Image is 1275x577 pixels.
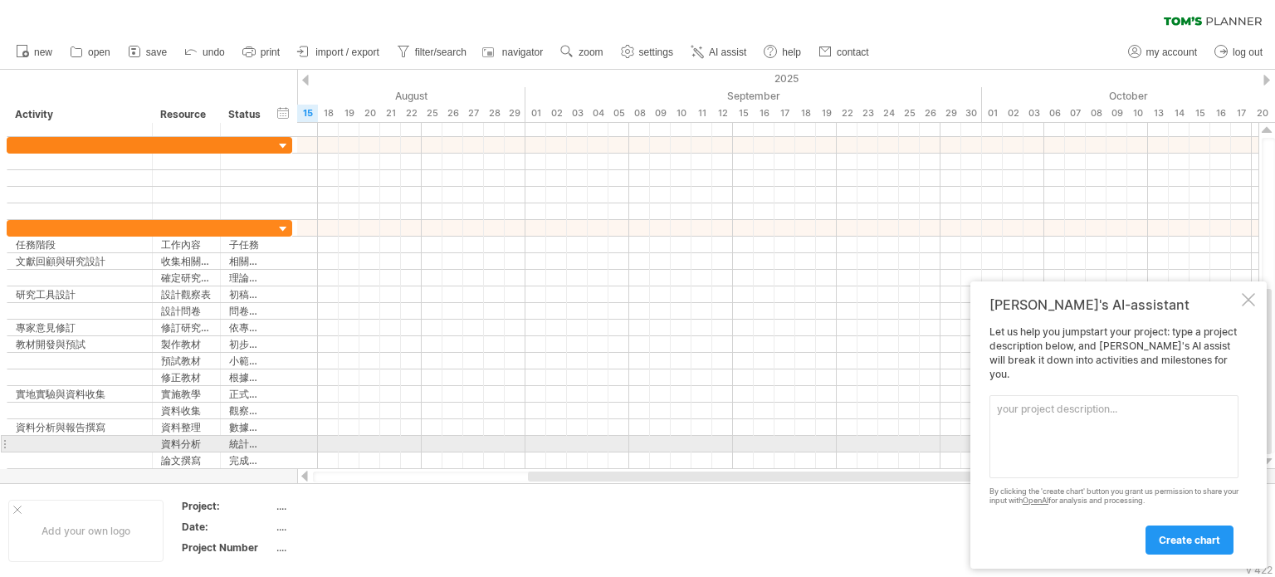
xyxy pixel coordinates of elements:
[229,253,266,269] div: 相關資料整理
[989,325,1238,554] div: Let us help you jumpstart your project: type a project description below, and [PERSON_NAME]'s AI ...
[182,540,273,555] div: Project Number
[422,105,442,122] div: Monday, 25 August 2025
[88,46,110,58] span: open
[161,336,212,352] div: 製作教材
[588,105,608,122] div: Thursday, 4 September 2025
[546,105,567,122] div: Tuesday, 2 September 2025
[686,42,751,63] a: AI assist
[16,237,144,252] div: 任務階段
[228,106,265,123] div: Status
[161,386,212,402] div: 實施教學
[650,105,671,122] div: Tuesday, 9 September 2025
[229,386,266,402] div: 正式教學實驗
[12,42,57,63] a: new
[608,105,629,122] div: Friday, 5 September 2025
[754,105,774,122] div: Tuesday, 16 September 2025
[556,42,608,63] a: zoom
[16,253,144,269] div: 文獻回顧與研究設計
[229,336,266,352] div: 初步教材製作
[1023,105,1044,122] div: Friday, 3 October 2025
[505,105,525,122] div: Friday, 29 August 2025
[229,353,266,369] div: 小範圍測試
[982,105,1003,122] div: Wednesday, 1 October 2025
[229,419,266,435] div: 數據輸入
[161,237,212,252] div: 工作內容
[16,320,144,335] div: 專家意見修訂
[617,42,678,63] a: settings
[1252,105,1273,122] div: Monday, 20 October 2025
[629,105,650,122] div: Monday, 8 September 2025
[1210,42,1268,63] a: log out
[238,42,285,63] a: print
[180,42,230,63] a: undo
[795,105,816,122] div: Thursday, 18 September 2025
[161,253,212,269] div: 收集相關文獻資料
[940,105,961,122] div: Monday, 29 September 2025
[733,105,754,122] div: Monday, 15 September 2025
[579,46,603,58] span: zoom
[161,403,212,418] div: 資料收集
[182,520,273,534] div: Date:
[161,303,212,319] div: 設計問卷
[415,46,467,58] span: filter/search
[1124,42,1202,63] a: my account
[359,105,380,122] div: Wednesday, 20 August 2025
[1106,105,1127,122] div: Thursday, 9 October 2025
[899,105,920,122] div: Thursday, 25 September 2025
[837,105,857,122] div: Monday, 22 September 2025
[837,46,869,58] span: contact
[920,105,940,122] div: Friday, 26 September 2025
[639,46,673,58] span: settings
[293,42,384,63] a: import / export
[229,303,266,319] div: 問卷架構建立
[16,336,144,352] div: 教材開發與預試
[1148,105,1169,122] div: Monday, 13 October 2025
[1023,496,1048,505] a: OpenAI
[161,270,212,286] div: 確定研究架構
[16,419,144,435] div: 資料分析與報告撰寫
[161,452,212,468] div: 論文撰寫
[712,105,733,122] div: Friday, 12 September 2025
[989,487,1238,506] div: By clicking the 'create chart' button you grant us permission to share your input with for analys...
[567,105,588,122] div: Wednesday, 3 September 2025
[782,46,801,58] span: help
[34,46,52,58] span: new
[276,499,416,513] div: ....
[691,105,712,122] div: Thursday, 11 September 2025
[160,106,211,123] div: Resource
[857,105,878,122] div: Tuesday, 23 September 2025
[1065,105,1086,122] div: Tuesday, 7 October 2025
[774,105,795,122] div: Wednesday, 17 September 2025
[161,286,212,302] div: 設計觀察表
[525,105,546,122] div: Monday, 1 September 2025
[814,42,874,63] a: contact
[161,369,212,385] div: 修正教材
[15,106,143,123] div: Activity
[229,237,266,252] div: 子任務
[525,87,982,105] div: September 2025
[961,105,982,122] div: Tuesday, 30 September 2025
[989,296,1238,313] div: [PERSON_NAME]'s AI-assistant
[182,499,273,513] div: Project:
[1127,105,1148,122] div: Friday, 10 October 2025
[161,353,212,369] div: 預試教材
[161,320,212,335] div: 修訂研究工具
[229,403,266,418] div: 觀察與問卷調查
[146,46,167,58] span: save
[161,436,212,452] div: 資料分析
[380,105,401,122] div: Thursday, 21 August 2025
[1146,46,1197,58] span: my account
[671,105,691,122] div: Wednesday, 10 September 2025
[393,42,471,63] a: filter/search
[229,452,266,468] div: 完成初稿
[276,540,416,555] div: ....
[339,105,359,122] div: Tuesday, 19 August 2025
[1044,105,1065,122] div: Monday, 6 October 2025
[442,105,463,122] div: Tuesday, 26 August 2025
[318,105,339,122] div: Monday, 18 August 2025
[124,42,172,63] a: save
[229,320,266,335] div: 依專家建議修正
[1210,105,1231,122] div: Thursday, 16 October 2025
[203,46,225,58] span: undo
[1086,105,1106,122] div: Wednesday, 8 October 2025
